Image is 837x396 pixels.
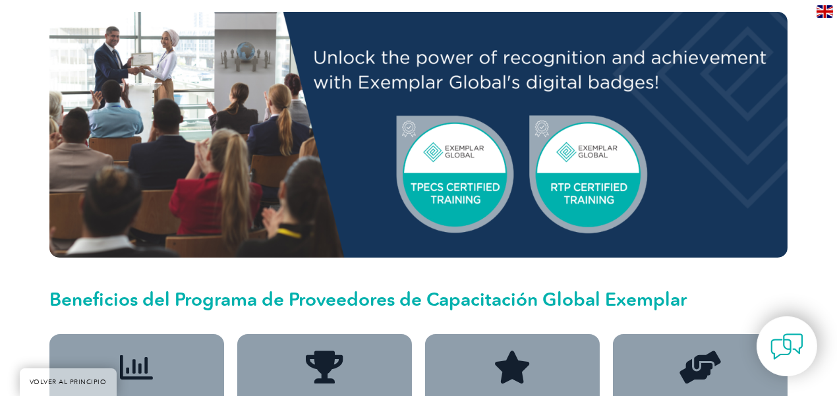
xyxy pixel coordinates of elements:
[49,12,788,258] img: proveedores de capacitación
[817,5,833,18] img: en
[770,330,803,363] img: contact-chat.png
[30,378,107,386] font: VOLVER AL PRINCIPIO
[49,288,687,310] font: Beneficios del Programa de Proveedores de Capacitación Global Exemplar
[20,368,117,396] a: VOLVER AL PRINCIPIO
